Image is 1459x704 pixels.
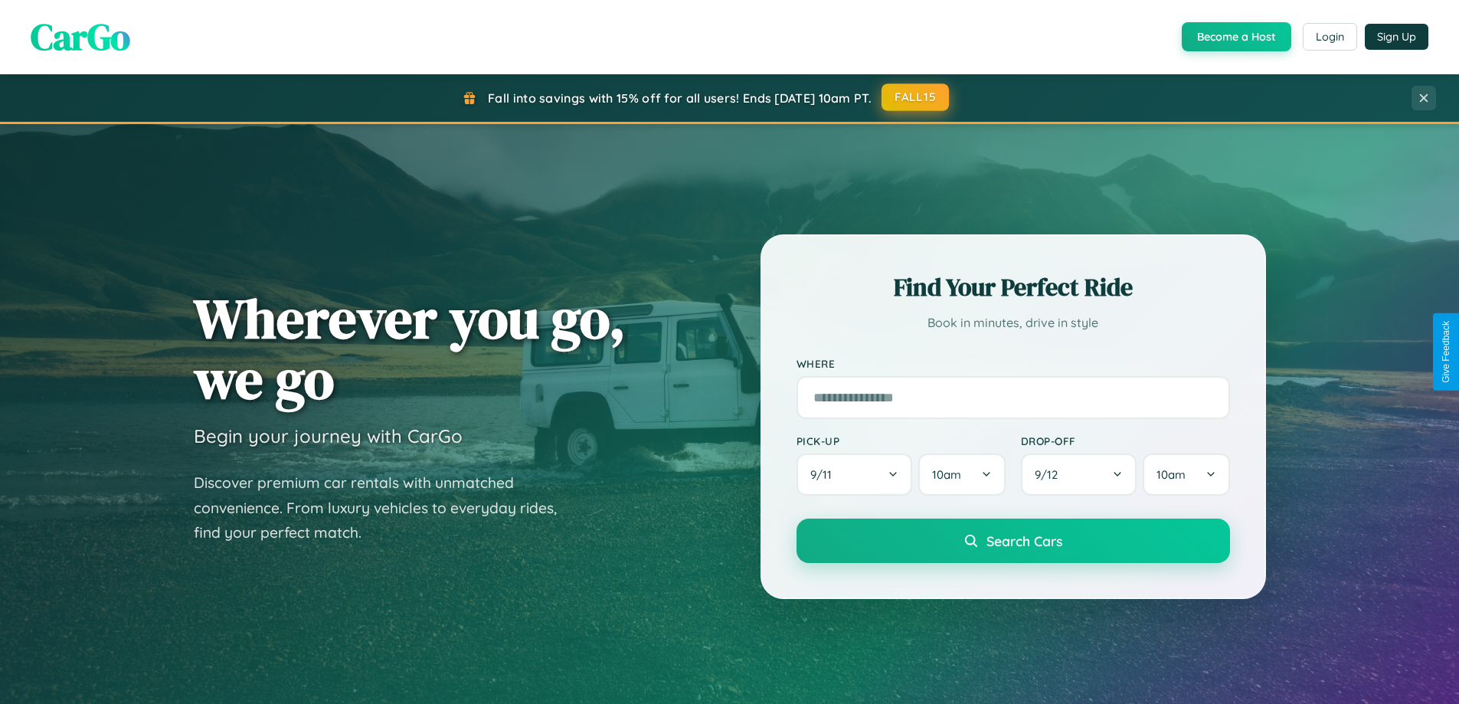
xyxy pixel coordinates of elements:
label: Pick-up [797,434,1006,447]
span: CarGo [31,11,130,62]
span: Search Cars [986,532,1062,549]
span: 10am [1156,467,1186,482]
button: FALL15 [882,83,949,111]
span: 10am [932,467,961,482]
button: Login [1303,23,1357,51]
span: 9 / 11 [810,467,839,482]
button: Search Cars [797,519,1230,563]
p: Book in minutes, drive in style [797,312,1230,334]
span: 9 / 12 [1035,467,1065,482]
label: Drop-off [1021,434,1230,447]
h2: Find Your Perfect Ride [797,270,1230,304]
h3: Begin your journey with CarGo [194,424,463,447]
button: 10am [918,454,1005,496]
button: Become a Host [1182,22,1291,51]
button: 10am [1143,454,1229,496]
button: Sign Up [1365,24,1428,50]
button: 9/11 [797,454,913,496]
h1: Wherever you go, we go [194,288,626,409]
span: Fall into savings with 15% off for all users! Ends [DATE] 10am PT. [488,90,872,106]
button: 9/12 [1021,454,1137,496]
label: Where [797,357,1230,370]
p: Discover premium car rentals with unmatched convenience. From luxury vehicles to everyday rides, ... [194,470,577,545]
div: Give Feedback [1441,321,1451,383]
